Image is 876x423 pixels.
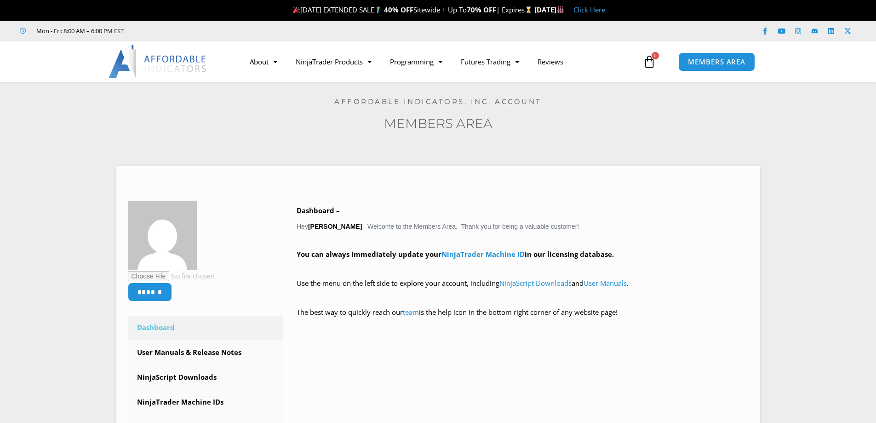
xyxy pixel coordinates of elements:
[528,51,573,72] a: Reviews
[128,201,197,270] img: bddc036d8a594b73211226d7f1b62c6b42c13e7d395964bc5dc11361869ae2d4
[534,5,564,14] strong: [DATE]
[403,307,419,317] a: team
[286,51,381,72] a: NinjaTrader Products
[629,48,670,75] a: 0
[240,51,641,72] nav: Menu
[128,341,283,365] a: User Manuals & Release Notes
[109,45,207,78] img: LogoAI | Affordable Indicators – NinjaTrader
[297,249,614,259] strong: You can always immediately update your in our licensing database.
[467,5,496,14] strong: 70% OFF
[334,97,542,106] a: Affordable Indicators, Inc. Account
[128,316,283,340] a: Dashboard
[688,58,745,65] span: MEMBERS AREA
[297,206,340,215] b: Dashboard –
[452,51,528,72] a: Futures Trading
[128,390,283,414] a: NinjaTrader Machine IDs
[525,6,532,13] img: ⌛
[652,52,659,59] span: 0
[375,6,382,13] img: 🏌️‍♂️
[584,278,627,288] a: User Manuals
[557,6,564,13] img: 🏭
[291,5,534,14] span: [DATE] EXTENDED SALE Sitewide + Up To | Expires
[573,5,605,14] a: Click Here
[499,278,572,288] a: NinjaScript Downloads
[293,6,300,13] img: 🎉
[34,25,124,36] span: Mon - Fri: 8:00 AM – 6:00 PM EST
[297,204,749,332] div: Hey ! Welcome to the Members Area. Thank you for being a valuable customer!
[678,52,755,71] a: MEMBERS AREA
[384,116,492,131] a: Members Area
[381,51,452,72] a: Programming
[308,223,362,230] strong: [PERSON_NAME]
[137,26,275,35] iframe: Customer reviews powered by Trustpilot
[384,5,413,14] strong: 40% OFF
[441,249,525,259] a: NinjaTrader Machine ID
[297,306,749,332] p: The best way to quickly reach our is the help icon in the bottom right corner of any website page!
[297,277,749,303] p: Use the menu on the left side to explore your account, including and .
[240,51,286,72] a: About
[128,365,283,389] a: NinjaScript Downloads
